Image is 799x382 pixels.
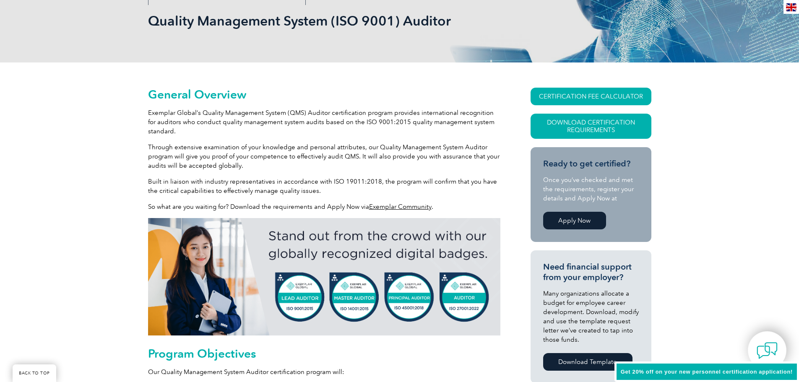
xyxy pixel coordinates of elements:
[148,347,500,360] h2: Program Objectives
[543,262,639,283] h3: Need financial support from your employer?
[148,13,470,29] h1: Quality Management System (ISO 9001) Auditor
[786,3,796,11] img: en
[148,108,500,136] p: Exemplar Global’s Quality Management System (QMS) Auditor certification program provides internat...
[148,88,500,101] h2: General Overview
[543,353,632,371] a: Download Template
[13,364,56,382] a: BACK TO TOP
[531,114,651,139] a: Download Certification Requirements
[621,369,793,375] span: Get 20% off on your new personnel certification application!
[148,143,500,170] p: Through extensive examination of your knowledge and personal attributes, our Quality Management S...
[543,212,606,229] a: Apply Now
[148,367,500,377] p: Our Quality Management System Auditor certification program will:
[543,159,639,169] h3: Ready to get certified?
[369,203,432,210] a: Exemplar Community
[148,202,500,211] p: So what are you waiting for? Download the requirements and Apply Now via .
[757,340,778,361] img: contact-chat.png
[543,175,639,203] p: Once you’ve checked and met the requirements, register your details and Apply Now at
[531,88,651,105] a: CERTIFICATION FEE CALCULATOR
[148,177,500,195] p: Built in liaison with industry representatives in accordance with ISO 19011:2018, the program wil...
[148,218,500,335] img: badges
[543,289,639,344] p: Many organizations allocate a budget for employee career development. Download, modify and use th...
